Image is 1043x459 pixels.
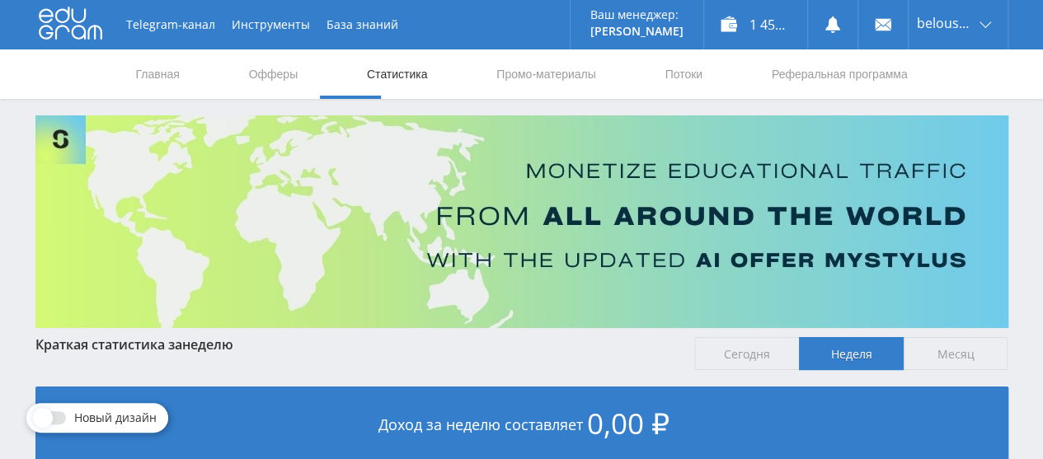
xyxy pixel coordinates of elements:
img: Banner [35,115,1008,328]
span: неделю [182,335,233,354]
a: Главная [134,49,181,99]
a: Реферальная программа [770,49,909,99]
a: Офферы [247,49,300,99]
span: 0,00 ₽ [587,404,669,443]
div: Краткая статистика за [35,337,679,352]
p: [PERSON_NAME] [590,25,684,38]
span: belousova1964 [917,16,975,30]
span: Месяц [904,337,1008,370]
span: Сегодня [694,337,799,370]
span: Неделя [799,337,904,370]
a: Статистика [365,49,430,99]
span: Новый дизайн [74,411,157,424]
a: Потоки [663,49,704,99]
a: Промо-материалы [495,49,597,99]
p: Ваш менеджер: [590,8,684,21]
